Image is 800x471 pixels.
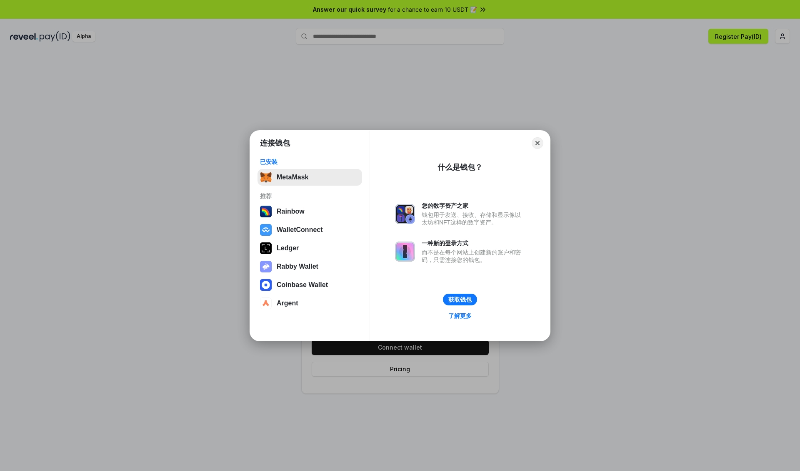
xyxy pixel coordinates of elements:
[422,211,525,226] div: 钱包用于发送、接收、存储和显示像以太坊和NFT这样的数字资产。
[260,297,272,309] img: svg+xml,%3Csvg%20width%3D%2228%22%20height%3D%2228%22%20viewBox%3D%220%200%2028%2028%22%20fill%3D...
[395,204,415,224] img: svg+xml,%3Csvg%20xmlns%3D%22http%3A%2F%2Fwww.w3.org%2F2000%2Fsvg%22%20fill%3D%22none%22%20viewBox...
[260,192,360,200] div: 推荐
[257,258,362,275] button: Rabby Wallet
[257,222,362,238] button: WalletConnect
[422,239,525,247] div: 一种新的登录方式
[257,240,362,257] button: Ledger
[532,137,543,149] button: Close
[448,312,472,320] div: 了解更多
[437,162,482,172] div: 什么是钱包？
[260,158,360,166] div: 已安装
[422,249,525,264] div: 而不是在每个网站上创建新的账户和密码，只需连接您的钱包。
[277,281,328,289] div: Coinbase Wallet
[277,174,308,181] div: MetaMask
[443,310,477,321] a: 了解更多
[277,208,305,215] div: Rainbow
[260,242,272,254] img: svg+xml,%3Csvg%20xmlns%3D%22http%3A%2F%2Fwww.w3.org%2F2000%2Fsvg%22%20width%3D%2228%22%20height%3...
[257,295,362,312] button: Argent
[260,206,272,217] img: svg+xml,%3Csvg%20width%3D%22120%22%20height%3D%22120%22%20viewBox%3D%220%200%20120%20120%22%20fil...
[277,263,318,270] div: Rabby Wallet
[260,224,272,236] img: svg+xml,%3Csvg%20width%3D%2228%22%20height%3D%2228%22%20viewBox%3D%220%200%2028%2028%22%20fill%3D...
[277,226,323,234] div: WalletConnect
[443,294,477,305] button: 获取钱包
[448,296,472,303] div: 获取钱包
[260,138,290,148] h1: 连接钱包
[260,261,272,272] img: svg+xml,%3Csvg%20xmlns%3D%22http%3A%2F%2Fwww.w3.org%2F2000%2Fsvg%22%20fill%3D%22none%22%20viewBox...
[395,242,415,262] img: svg+xml,%3Csvg%20xmlns%3D%22http%3A%2F%2Fwww.w3.org%2F2000%2Fsvg%22%20fill%3D%22none%22%20viewBox...
[422,202,525,209] div: 您的数字资产之家
[257,169,362,186] button: MetaMask
[257,203,362,220] button: Rainbow
[257,277,362,293] button: Coinbase Wallet
[277,300,298,307] div: Argent
[277,244,299,252] div: Ledger
[260,171,272,183] img: svg+xml,%3Csvg%20fill%3D%22none%22%20height%3D%2233%22%20viewBox%3D%220%200%2035%2033%22%20width%...
[260,279,272,291] img: svg+xml,%3Csvg%20width%3D%2228%22%20height%3D%2228%22%20viewBox%3D%220%200%2028%2028%22%20fill%3D...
